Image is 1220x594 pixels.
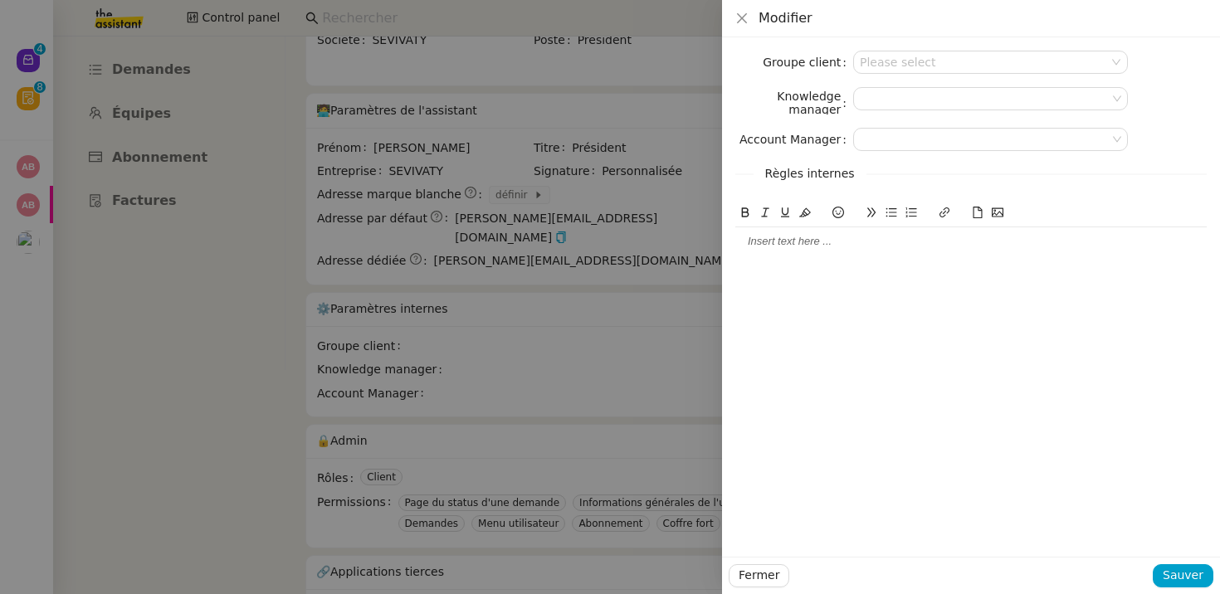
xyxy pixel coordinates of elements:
[735,91,853,114] label: Knowledge manager
[739,566,779,585] span: Fermer
[739,128,853,151] label: Account Manager
[759,10,813,26] span: Modifier
[735,12,749,26] button: Close
[754,164,866,183] span: Règles internes
[1163,566,1203,585] span: Sauver
[763,51,853,74] label: Groupe client
[1153,564,1213,587] button: Sauver
[729,564,789,587] button: Fermer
